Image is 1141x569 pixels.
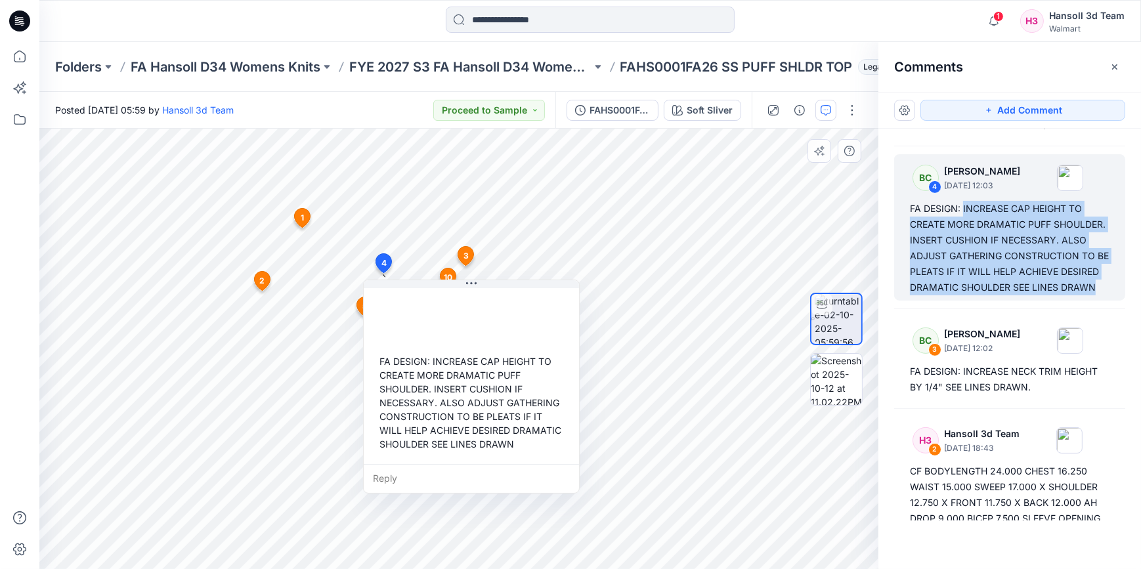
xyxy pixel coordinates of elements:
[687,103,733,117] div: Soft Sliver
[913,327,939,354] div: BC
[913,427,939,453] div: H3
[444,272,452,284] span: 10
[928,180,941,194] div: 4
[162,104,234,116] a: Hansoll 3d Team
[567,100,658,121] button: FAHS0001FA26_MPCI SC_SS PUFF SHLDR TOP
[910,364,1109,395] div: FA DESIGN: INCREASE NECK TRIM HEIGHT BY 1/4" SEE LINES DRAWN.
[853,58,918,76] button: Legacy Style
[463,250,469,262] span: 3
[811,354,862,405] img: Screenshot 2025-10-12 at 11.02.22PM
[1049,24,1125,33] div: Walmart
[259,275,265,287] span: 2
[364,464,579,493] div: Reply
[944,179,1020,192] p: [DATE] 12:03
[789,100,810,121] button: Details
[944,342,1020,355] p: [DATE] 12:02
[620,58,853,76] p: FAHS0001FA26 SS PUFF SHLDR TOP
[349,58,592,76] a: FYE 2027 S3 FA Hansoll D34 Womens Knits
[590,103,650,117] div: FAHS0001FA26_MPCI SC_SS PUFF SHLDR TOP
[910,201,1109,295] div: FA DESIGN: INCREASE CAP HEIGHT TO CREATE MORE DRAMATIC PUFF SHOULDER. INSERT CUSHION IF NECESSARY...
[381,257,387,269] span: 4
[913,165,939,191] div: BC
[131,58,320,76] a: FA Hansoll D34 Womens Knits
[944,426,1020,442] p: Hansoll 3d Team
[920,100,1125,121] button: Add Comment
[944,326,1020,342] p: [PERSON_NAME]
[993,11,1004,22] span: 1
[55,103,234,117] span: Posted [DATE] 05:59 by
[944,163,1020,179] p: [PERSON_NAME]
[1049,8,1125,24] div: Hansoll 3d Team
[928,343,941,356] div: 3
[944,442,1020,455] p: [DATE] 18:43
[928,443,941,456] div: 2
[815,294,861,344] img: turntable-02-10-2025-05:59:56
[664,100,741,121] button: Soft Sliver
[1020,9,1044,33] div: H3
[301,212,304,224] span: 1
[374,349,569,456] div: FA DESIGN: INCREASE CAP HEIGHT TO CREATE MORE DRAMATIC PUFF SHOULDER. INSERT CUSHION IF NECESSARY...
[894,59,963,75] h2: Comments
[858,59,918,75] span: Legacy Style
[55,58,102,76] a: Folders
